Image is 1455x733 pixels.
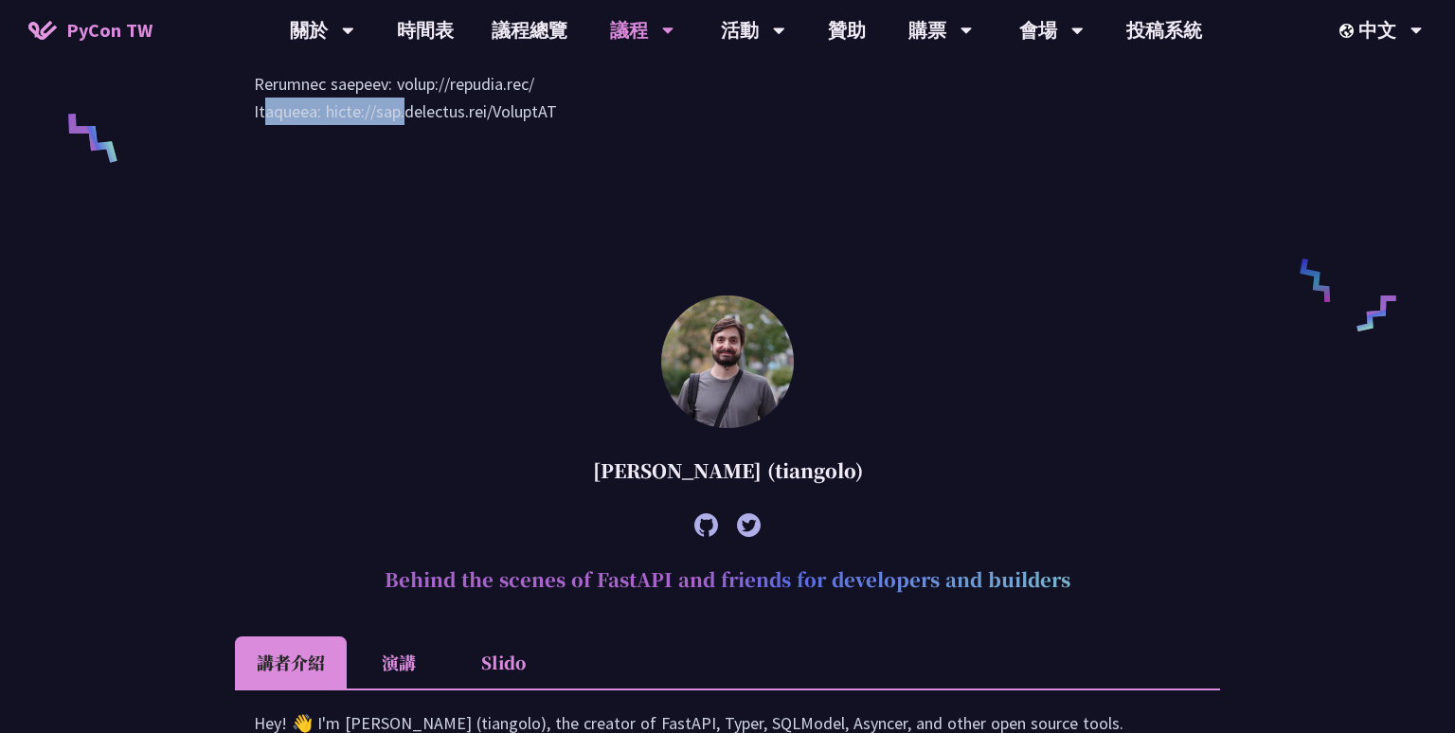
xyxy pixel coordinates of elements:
[347,636,451,688] li: 演講
[9,7,171,54] a: PyCon TW
[66,16,153,45] span: PyCon TW
[1339,24,1358,38] img: Locale Icon
[235,442,1220,499] div: [PERSON_NAME] (tiangolo)
[661,295,794,428] img: Sebastián Ramírez (tiangolo)
[235,551,1220,608] h2: Behind the scenes of FastAPI and friends for developers and builders
[235,636,347,688] li: 講者介紹
[28,21,57,40] img: Home icon of PyCon TW 2025
[451,636,555,688] li: Slido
